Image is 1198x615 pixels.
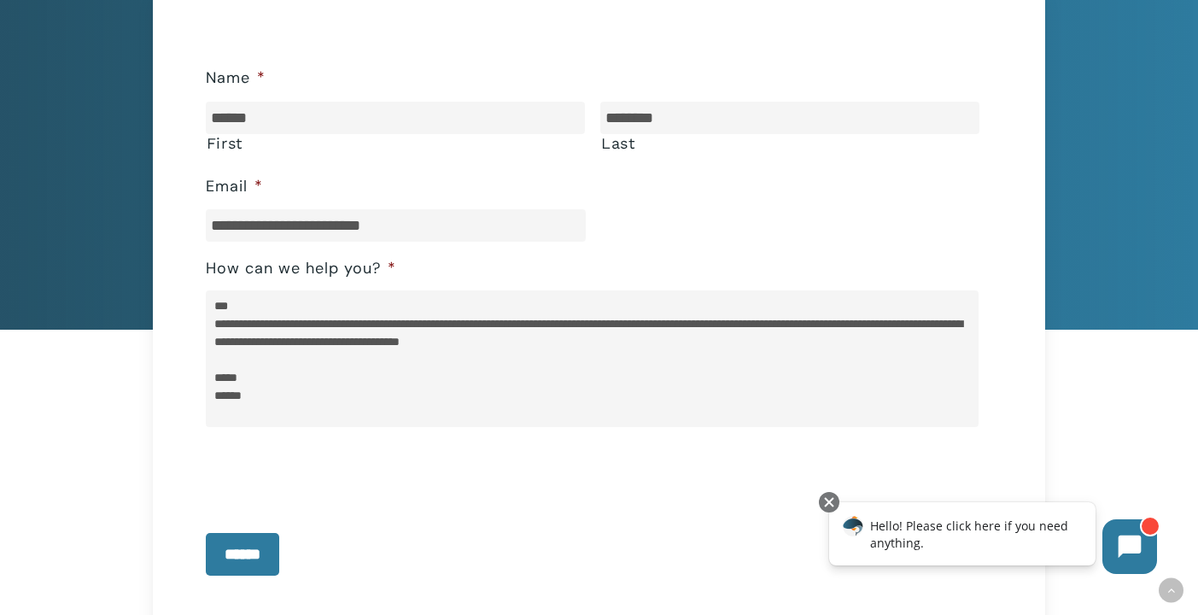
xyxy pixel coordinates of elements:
[206,177,263,196] label: Email
[207,135,585,152] label: First
[206,439,465,506] iframe: reCAPTCHA
[811,489,1174,591] iframe: Chatbot
[206,259,396,278] label: How can we help you?
[206,68,266,88] label: Name
[601,135,979,152] label: Last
